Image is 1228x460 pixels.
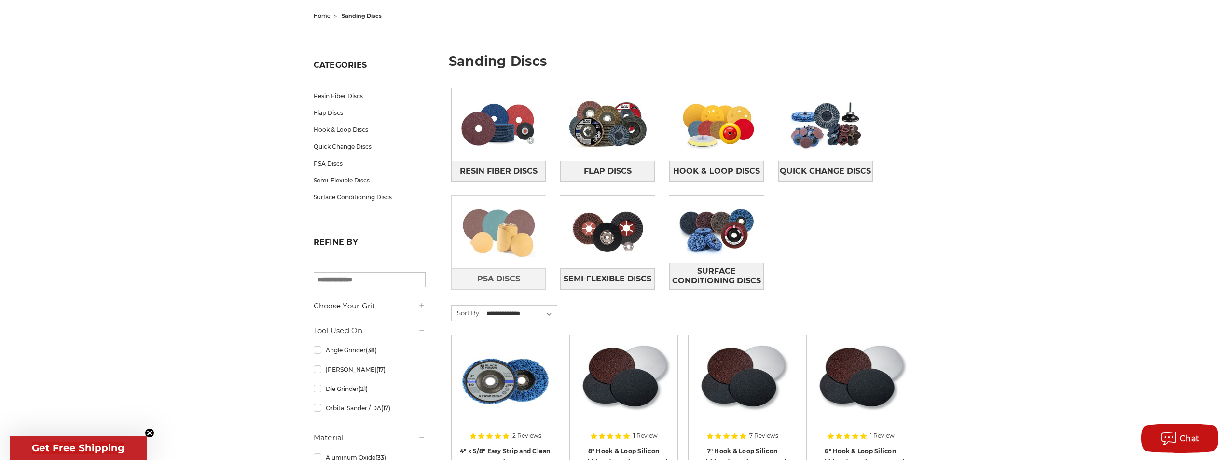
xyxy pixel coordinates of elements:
span: Semi-Flexible Discs [564,271,651,287]
span: (38) [366,347,377,354]
div: Get Free ShippingClose teaser [10,436,147,460]
a: Die Grinder [314,380,426,397]
span: Surface Conditioning Discs [670,263,763,289]
span: (17) [381,404,390,412]
a: PSA Discs [314,155,426,172]
a: Hook & Loop Discs [314,121,426,138]
h5: Choose Your Grit [314,300,426,312]
span: Resin Fiber Discs [460,163,538,180]
a: Orbital Sander / DA [314,400,426,417]
a: [PERSON_NAME] [314,361,426,378]
img: Resin Fiber Discs [452,91,546,158]
img: Silicon Carbide 7" Hook & Loop Edger Discs [695,342,789,419]
button: Chat [1141,424,1218,453]
img: Silicon Carbide 6" Hook & Loop Edger Discs [814,342,907,419]
a: PSA Discs [452,268,546,289]
a: Semi-Flexible Discs [314,172,426,189]
img: Flap Discs [560,91,655,158]
img: Semi-Flexible Discs [560,199,655,265]
a: Quick Change Discs [314,138,426,155]
a: Semi-Flexible Discs [560,268,655,289]
img: PSA Discs [452,199,546,265]
h5: Material [314,432,426,444]
button: Close teaser [145,428,154,438]
h5: Tool Used On [314,325,426,336]
img: Surface Conditioning Discs [669,196,764,263]
a: Resin Fiber Discs [314,87,426,104]
a: Quick Change Discs [778,161,873,181]
img: 4" x 5/8" easy strip and clean discs [458,342,552,419]
h5: Categories [314,60,426,75]
a: Surface Conditioning Discs [314,189,426,206]
h1: sanding discs [449,55,915,75]
span: Get Free Shipping [32,442,124,454]
a: Hook & Loop Discs [669,161,764,181]
a: Angle Grinder [314,342,426,359]
span: PSA Discs [477,271,520,287]
a: Flap Discs [560,161,655,181]
img: Silicon Carbide 8" Hook & Loop Edger Discs [577,342,670,419]
img: Quick Change Discs [778,91,873,158]
span: Hook & Loop Discs [673,163,760,180]
select: Sort By: [485,307,557,321]
a: Surface Conditioning Discs [669,263,764,289]
a: Flap Discs [314,104,426,121]
label: Sort By: [452,306,481,320]
h5: Refine by [314,237,426,252]
a: home [314,13,331,19]
span: Chat [1180,434,1200,443]
span: sanding discs [342,13,382,19]
span: Flap Discs [584,163,632,180]
span: Quick Change Discs [780,163,871,180]
a: Resin Fiber Discs [452,161,546,181]
span: (21) [359,385,368,392]
img: Hook & Loop Discs [669,91,764,158]
span: (17) [376,366,386,373]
